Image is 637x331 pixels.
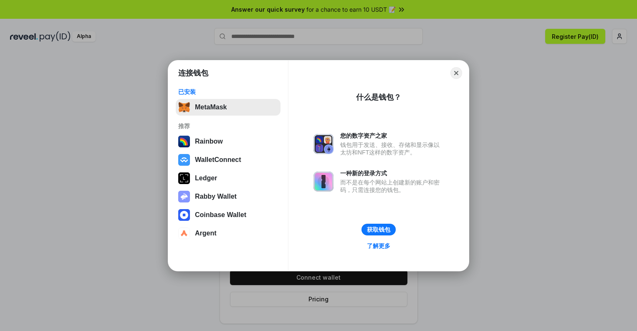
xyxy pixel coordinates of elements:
h1: 连接钱包 [178,68,208,78]
button: 获取钱包 [361,224,396,235]
div: WalletConnect [195,156,241,164]
button: Rainbow [176,133,281,150]
img: svg+xml,%3Csvg%20width%3D%2228%22%20height%3D%2228%22%20viewBox%3D%220%200%2028%2028%22%20fill%3D... [178,209,190,221]
img: svg+xml,%3Csvg%20xmlns%3D%22http%3A%2F%2Fwww.w3.org%2F2000%2Fsvg%22%20fill%3D%22none%22%20viewBox... [313,172,334,192]
img: svg+xml,%3Csvg%20fill%3D%22none%22%20height%3D%2233%22%20viewBox%3D%220%200%2035%2033%22%20width%... [178,101,190,113]
img: svg+xml,%3Csvg%20width%3D%2228%22%20height%3D%2228%22%20viewBox%3D%220%200%2028%2028%22%20fill%3D... [178,227,190,239]
div: Argent [195,230,217,237]
div: Coinbase Wallet [195,211,246,219]
div: 推荐 [178,122,278,130]
div: 一种新的登录方式 [340,169,444,177]
img: svg+xml,%3Csvg%20xmlns%3D%22http%3A%2F%2Fwww.w3.org%2F2000%2Fsvg%22%20fill%3D%22none%22%20viewBox... [313,134,334,154]
div: 已安装 [178,88,278,96]
div: 而不是在每个网站上创建新的账户和密码，只需连接您的钱包。 [340,179,444,194]
img: svg+xml,%3Csvg%20width%3D%2228%22%20height%3D%2228%22%20viewBox%3D%220%200%2028%2028%22%20fill%3D... [178,154,190,166]
div: Rabby Wallet [195,193,237,200]
img: svg+xml,%3Csvg%20xmlns%3D%22http%3A%2F%2Fwww.w3.org%2F2000%2Fsvg%22%20width%3D%2228%22%20height%3... [178,172,190,184]
button: Ledger [176,170,281,187]
button: Close [450,67,462,79]
img: svg+xml,%3Csvg%20width%3D%22120%22%20height%3D%22120%22%20viewBox%3D%220%200%20120%20120%22%20fil... [178,136,190,147]
div: Rainbow [195,138,223,145]
a: 了解更多 [362,240,395,251]
div: 什么是钱包？ [356,92,401,102]
div: 了解更多 [367,242,390,250]
button: Argent [176,225,281,242]
div: MetaMask [195,104,227,111]
img: svg+xml,%3Csvg%20xmlns%3D%22http%3A%2F%2Fwww.w3.org%2F2000%2Fsvg%22%20fill%3D%22none%22%20viewBox... [178,191,190,202]
div: 您的数字资产之家 [340,132,444,139]
div: 钱包用于发送、接收、存储和显示像以太坊和NFT这样的数字资产。 [340,141,444,156]
div: 获取钱包 [367,226,390,233]
div: Ledger [195,174,217,182]
button: MetaMask [176,99,281,116]
button: Coinbase Wallet [176,207,281,223]
button: WalletConnect [176,152,281,168]
button: Rabby Wallet [176,188,281,205]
